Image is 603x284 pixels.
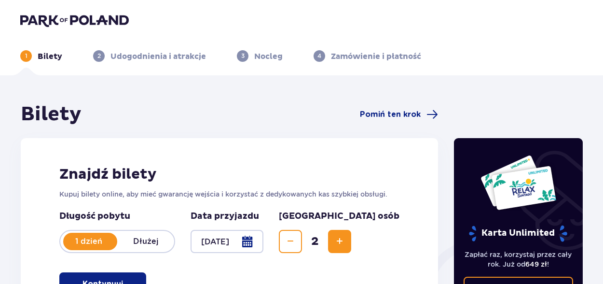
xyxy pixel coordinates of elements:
span: 649 zł [525,260,547,268]
p: 4 [317,52,321,60]
p: Dłużej [117,236,174,247]
p: Bilety [38,51,62,62]
p: 3 [241,52,245,60]
p: Data przyjazdu [191,211,259,222]
img: Park of Poland logo [20,14,129,27]
p: Zamówienie i płatność [331,51,421,62]
a: Pomiń ten krok [360,109,438,120]
h1: Bilety [21,102,82,127]
p: 1 dzień [60,236,117,247]
p: Zapłać raz, korzystaj przez cały rok. Już od ! [464,250,574,269]
p: Kupuj bilety online, aby mieć gwarancję wejścia i korzystać z dedykowanych kas szybkiej obsługi. [59,189,399,199]
p: Nocleg [254,51,283,62]
p: [GEOGRAPHIC_DATA] osób [279,211,399,222]
button: Decrease [279,230,302,253]
button: Increase [328,230,351,253]
span: 2 [304,234,326,249]
p: Karta Unlimited [468,225,568,242]
p: Udogodnienia i atrakcje [110,51,206,62]
p: Długość pobytu [59,211,175,222]
span: Pomiń ten krok [360,109,421,120]
p: 2 [97,52,101,60]
h2: Znajdź bilety [59,165,399,184]
p: 1 [25,52,27,60]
